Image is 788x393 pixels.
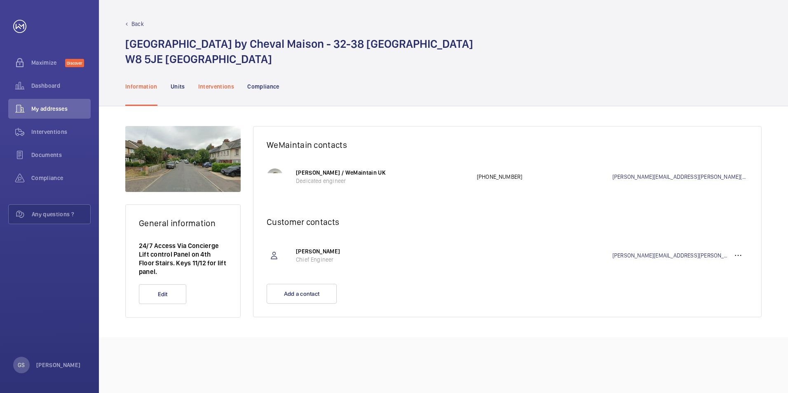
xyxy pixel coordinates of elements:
p: [PERSON_NAME] [36,361,81,369]
span: Any questions ? [32,210,90,218]
h2: Customer contacts [267,217,748,227]
h2: WeMaintain contacts [267,140,748,150]
p: [PERSON_NAME] / WeMaintain UK [296,168,469,177]
span: Interventions [31,128,91,136]
p: 24/7 Access Via Concierge Lift control Panel on 4th Floor Stairs. Keys 11/12 for lift panel. [139,241,227,276]
button: Edit [139,284,186,304]
button: Add a contact [267,284,337,304]
p: Back [131,20,144,28]
span: My addresses [31,105,91,113]
p: Units [171,82,185,91]
h1: [GEOGRAPHIC_DATA] by Cheval Maison - 32-38 [GEOGRAPHIC_DATA] W8 5JE [GEOGRAPHIC_DATA] [125,36,473,67]
a: [PERSON_NAME][EMAIL_ADDRESS][PERSON_NAME][DOMAIN_NAME] [612,173,748,181]
p: Dedicated engineer [296,177,469,185]
p: [PHONE_NUMBER] [477,173,612,181]
p: Chief Engineer [296,255,469,264]
span: Dashboard [31,82,91,90]
span: Maximize [31,58,65,67]
p: [PERSON_NAME] [296,247,469,255]
p: Information [125,82,157,91]
span: Documents [31,151,91,159]
p: Compliance [247,82,279,91]
a: [PERSON_NAME][EMAIL_ADDRESS][PERSON_NAME][DOMAIN_NAME] [612,251,728,260]
span: Compliance [31,174,91,182]
h2: General information [139,218,227,228]
span: Discover [65,59,84,67]
p: Interventions [198,82,235,91]
p: GS [18,361,25,369]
